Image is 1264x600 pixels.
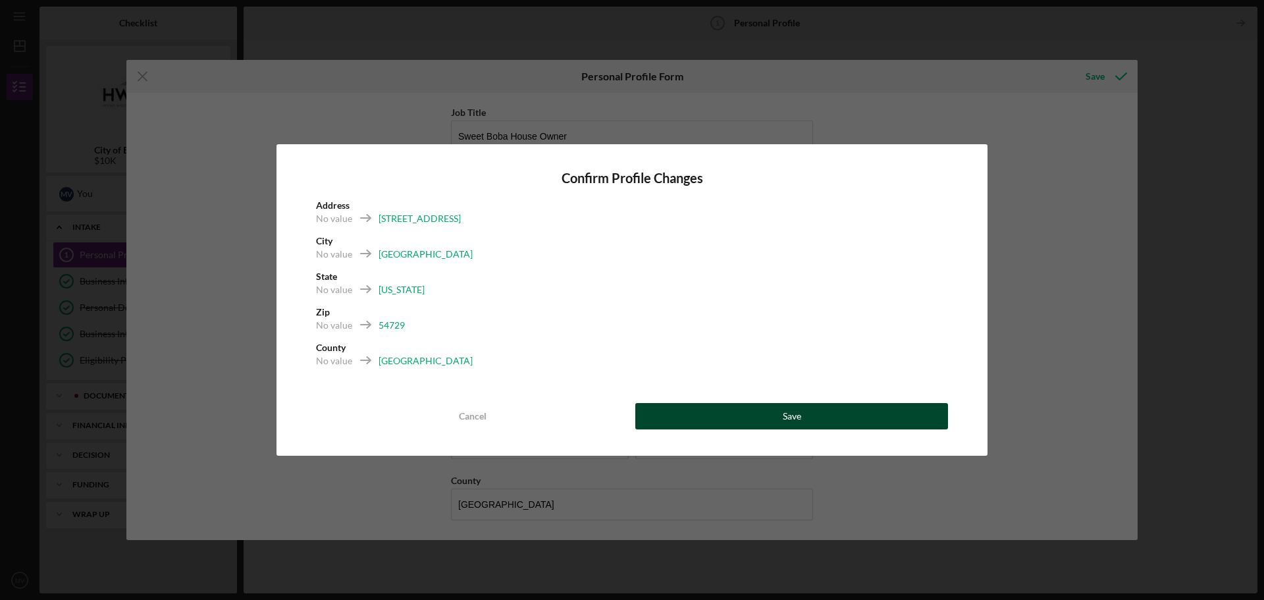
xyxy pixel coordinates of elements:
[316,306,330,317] b: Zip
[635,403,948,429] button: Save
[379,248,473,261] div: [GEOGRAPHIC_DATA]
[316,200,350,211] b: Address
[459,403,487,429] div: Cancel
[379,319,405,332] div: 54729
[316,248,352,261] div: No value
[316,235,332,246] b: City
[379,212,461,225] div: [STREET_ADDRESS]
[316,171,948,186] h4: Confirm Profile Changes
[316,319,352,332] div: No value
[316,283,352,296] div: No value
[316,212,352,225] div: No value
[379,283,425,296] div: [US_STATE]
[379,354,473,368] div: [GEOGRAPHIC_DATA]
[316,342,346,353] b: County
[316,354,352,368] div: No value
[316,403,629,429] button: Cancel
[316,271,337,282] b: State
[783,403,801,429] div: Save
